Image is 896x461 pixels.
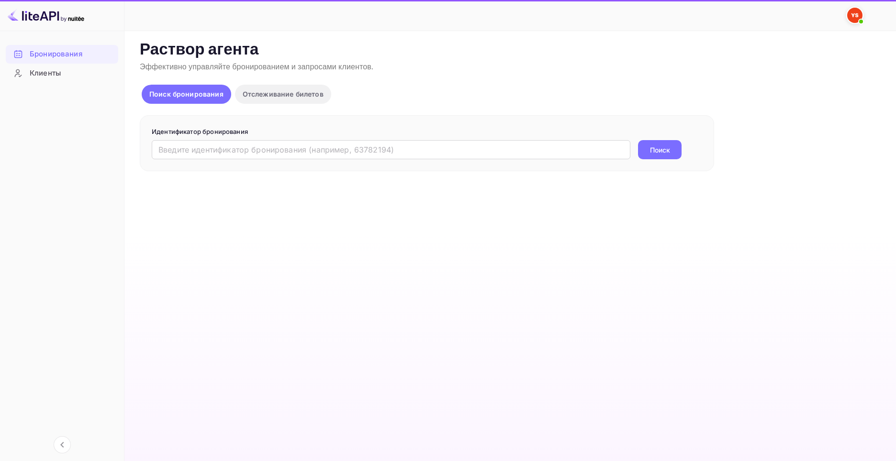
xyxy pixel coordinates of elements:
img: Логотип LiteAPI [8,8,84,23]
input: Введите идентификатор бронирования (например, 63782194) [152,140,630,159]
ya-tr-span: Бронирования [30,49,82,60]
ya-tr-span: Поиск [650,145,670,155]
ya-tr-span: Эффективно управляйте бронированием и запросами клиентов. [140,62,373,72]
div: Клиенты [6,64,118,83]
ya-tr-span: Поиск бронирования [149,90,224,98]
ya-tr-span: Отслеживание билетов [243,90,324,98]
button: Поиск [638,140,682,159]
ya-tr-span: Идентификатор бронирования [152,128,248,135]
a: Клиенты [6,64,118,82]
img: Служба Поддержки Яндекса [847,8,862,23]
button: Свернуть навигацию [54,436,71,453]
a: Бронирования [6,45,118,63]
div: Бронирования [6,45,118,64]
ya-tr-span: Раствор агента [140,40,259,60]
ya-tr-span: Клиенты [30,68,61,79]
